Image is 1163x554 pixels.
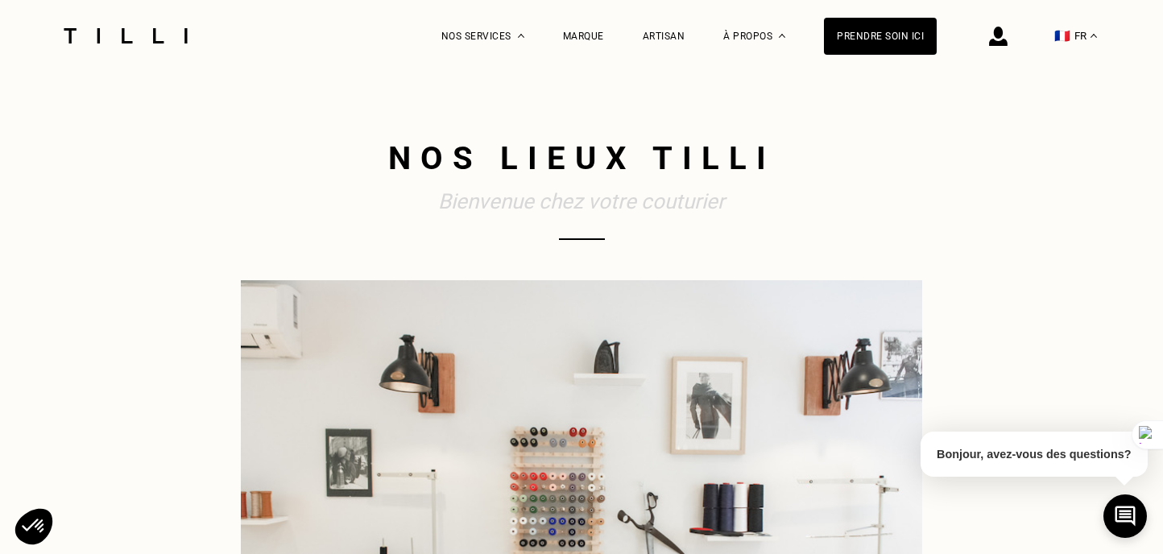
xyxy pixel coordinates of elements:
[563,31,604,42] a: Marque
[241,188,922,214] h2: Bienvenue chez votre couturier
[824,18,937,55] a: Prendre soin ici
[58,28,193,43] img: Logo du service de couturière Tilli
[1054,28,1070,43] span: 🇫🇷
[518,34,524,38] img: Menu déroulant
[241,136,922,180] h1: Nos lieux Tilli
[1091,34,1097,38] img: menu déroulant
[989,27,1008,46] img: icône connexion
[921,432,1148,477] p: Bonjour, avez-vous des questions?
[643,31,685,42] a: Artisan
[779,34,785,38] img: Menu déroulant à propos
